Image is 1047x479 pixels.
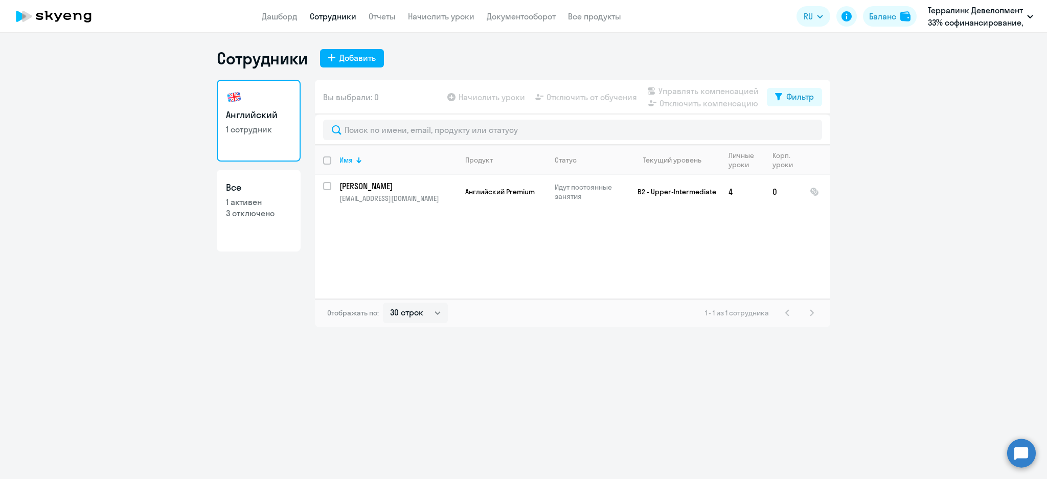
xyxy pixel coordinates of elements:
[369,11,396,21] a: Отчеты
[217,80,301,162] a: Английский1 сотрудник
[310,11,356,21] a: Сотрудники
[226,208,291,219] p: 3 отключено
[555,155,625,165] div: Статус
[487,11,556,21] a: Документооборот
[764,175,802,209] td: 0
[465,155,493,165] div: Продукт
[226,196,291,208] p: 1 активен
[323,120,822,140] input: Поиск по имени, email, продукту или статусу
[923,4,1038,29] button: Терралинк Девелопмент 33% софинансирование, ТЕРРАЛИНК, ООО
[633,155,720,165] div: Текущий уровень
[408,11,474,21] a: Начислить уроки
[804,10,813,22] span: RU
[339,180,457,192] a: [PERSON_NAME]
[339,180,455,192] p: [PERSON_NAME]
[772,151,801,169] div: Корп. уроки
[772,151,793,169] div: Корп. уроки
[339,194,457,203] p: [EMAIL_ADDRESS][DOMAIN_NAME]
[339,52,376,64] div: Добавить
[555,183,625,201] p: Идут постоянные занятия
[720,175,764,209] td: 4
[226,124,291,135] p: 1 сотрудник
[900,11,911,21] img: balance
[320,49,384,67] button: Добавить
[226,181,291,194] h3: Все
[729,151,764,169] div: Личные уроки
[869,10,896,22] div: Баланс
[217,48,308,69] h1: Сотрудники
[339,155,353,165] div: Имя
[465,187,535,196] span: Английский Premium
[729,151,755,169] div: Личные уроки
[863,6,917,27] button: Балансbalance
[226,89,242,105] img: english
[786,90,814,103] div: Фильтр
[262,11,298,21] a: Дашборд
[465,155,546,165] div: Продукт
[643,155,701,165] div: Текущий уровень
[555,155,577,165] div: Статус
[226,108,291,122] h3: Английский
[705,308,769,317] span: 1 - 1 из 1 сотрудника
[928,4,1023,29] p: Терралинк Девелопмент 33% софинансирование, ТЕРРАЛИНК, ООО
[796,6,830,27] button: RU
[625,175,720,209] td: B2 - Upper-Intermediate
[323,91,379,103] span: Вы выбрали: 0
[327,308,379,317] span: Отображать по:
[568,11,621,21] a: Все продукты
[339,155,457,165] div: Имя
[217,170,301,252] a: Все1 активен3 отключено
[767,88,822,106] button: Фильтр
